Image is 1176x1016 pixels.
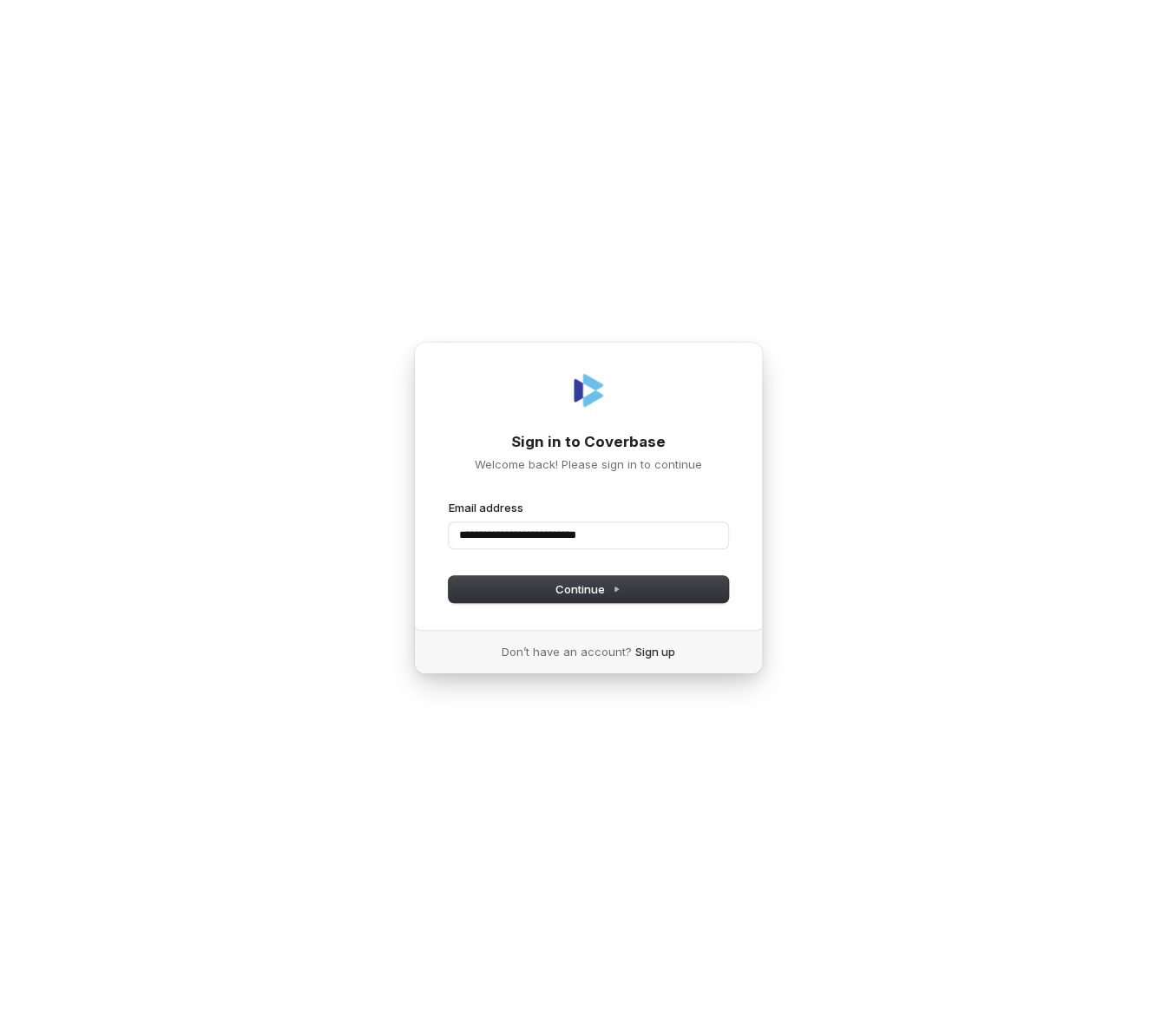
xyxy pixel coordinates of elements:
[449,456,728,472] p: Welcome back! Please sign in to continue
[635,644,675,659] a: Sign up
[502,644,632,659] span: Don’t have an account?
[568,370,609,411] img: Coverbase
[449,500,523,515] label: Email address
[555,581,621,597] span: Continue
[449,432,728,453] h1: Sign in to Coverbase
[449,576,728,602] button: Continue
